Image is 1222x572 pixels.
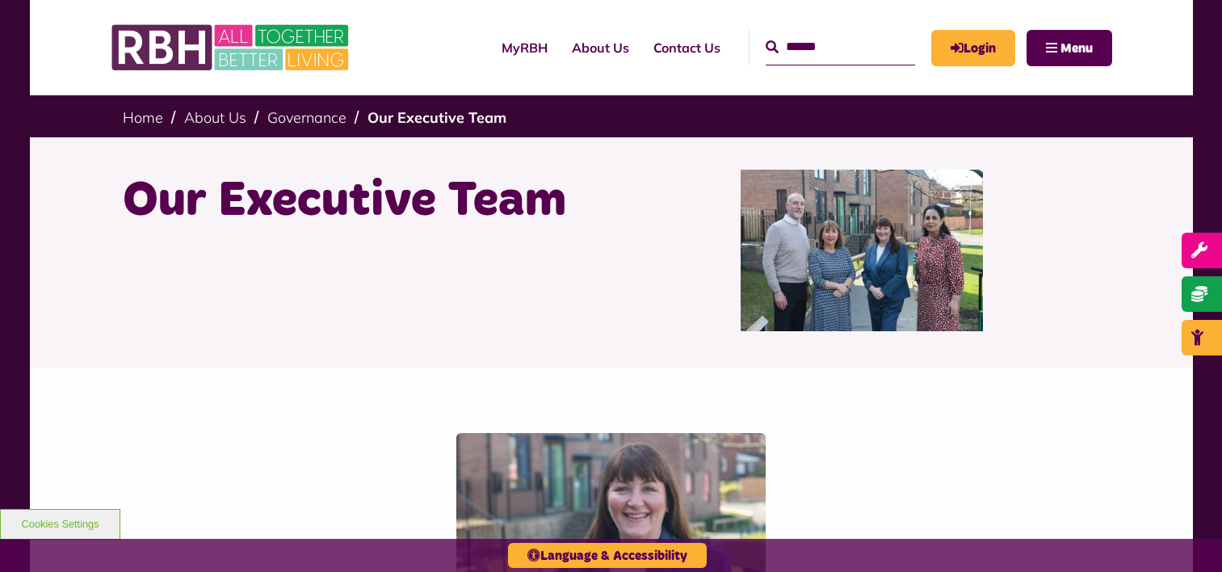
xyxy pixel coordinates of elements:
img: RBH [111,16,353,79]
a: About Us [560,26,641,69]
a: Home [123,108,163,127]
a: MyRBH [931,30,1015,66]
img: RBH Executive Team [741,170,983,331]
a: Our Executive Team [367,108,506,127]
span: Menu [1060,42,1093,55]
button: Language & Accessibility [508,543,707,568]
a: MyRBH [489,26,560,69]
iframe: Netcall Web Assistant for live chat [1149,499,1222,572]
button: Navigation [1027,30,1112,66]
a: Governance [267,108,346,127]
a: About Us [184,108,246,127]
a: Contact Us [641,26,733,69]
h1: Our Executive Team [123,170,599,233]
